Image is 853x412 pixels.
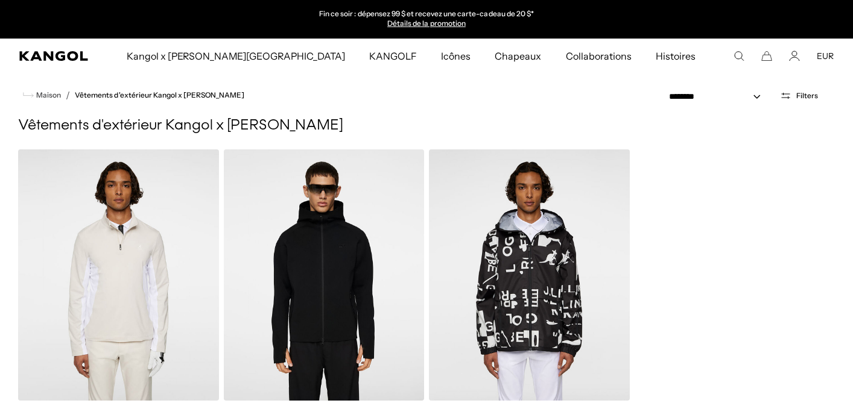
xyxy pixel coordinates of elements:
img: Kangol x J.Lindeberg All Gear Outerwear [429,149,630,401]
span: Filters [796,92,818,100]
div: Annonce [302,6,551,33]
font: Icônes [441,50,471,62]
font: Vêtements d'extérieur Kangol x [PERSON_NAME] [75,90,244,99]
a: KANGOLF [357,39,429,73]
img: Kangol x J.Lindeberg Thomas Tech Knit [224,149,425,401]
font: Histoires [656,50,696,62]
a: Kangol x [PERSON_NAME][GEOGRAPHIC_DATA] [115,39,357,73]
a: Vêtements d'extérieur Kangol x [PERSON_NAME] [75,91,244,99]
a: Chapeaux [483,39,553,73]
div: 1 sur 2 [302,6,551,33]
a: Collaborations [554,39,644,73]
a: Histoires [644,39,708,73]
font: Vêtements d'extérieur Kangol x [PERSON_NAME] [18,118,343,133]
a: Compte [789,51,800,61]
a: Kangol [19,51,89,61]
font: Chapeaux [495,50,541,62]
font: Fin ce soir : dépensez 99 $ et recevez une carte-cadeau de 20 $* [319,9,534,18]
summary: Rechercher ici [734,51,744,61]
font: Kangol x [PERSON_NAME][GEOGRAPHIC_DATA] [127,50,345,62]
a: Icônes [429,39,483,73]
img: Kangol x J.Lindeberg Carlo Half Zip [18,149,219,401]
button: EUR [817,51,834,61]
font: Collaborations [566,50,632,62]
a: Maison [23,90,61,101]
font: / [66,89,70,101]
font: Maison [36,90,61,99]
a: Détails de la promotion [387,19,466,28]
button: Open filters [773,90,825,101]
button: Panier [761,51,772,61]
slideshow-component: Barre d'annonces [302,6,551,33]
select: Sort by: Featured [664,90,773,103]
font: KANGOLF [369,50,417,62]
